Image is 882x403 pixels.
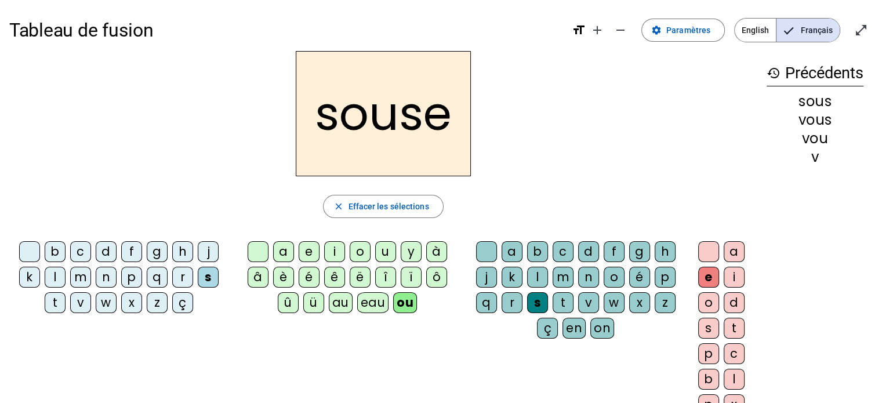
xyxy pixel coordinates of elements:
[537,318,558,339] div: ç
[357,292,389,313] div: eau
[553,292,574,313] div: t
[629,241,650,262] div: g
[698,318,719,339] div: s
[401,241,422,262] div: y
[590,318,614,339] div: on
[562,318,586,339] div: en
[323,195,443,218] button: Effacer les sélections
[629,292,650,313] div: x
[698,267,719,288] div: e
[296,51,471,176] h2: souse
[854,23,868,37] mat-icon: open_in_full
[629,267,650,288] div: é
[147,241,168,262] div: g
[767,132,863,146] div: vou
[426,241,447,262] div: à
[553,267,574,288] div: m
[776,19,840,42] span: Français
[375,267,396,288] div: î
[333,201,343,212] mat-icon: close
[767,113,863,127] div: vous
[767,66,781,80] mat-icon: history
[572,23,586,37] mat-icon: format_size
[527,241,548,262] div: b
[734,18,840,42] mat-button-toggle-group: Language selection
[299,241,320,262] div: e
[324,267,345,288] div: ê
[724,343,745,364] div: c
[248,267,268,288] div: â
[767,60,863,86] h3: Précédents
[655,267,676,288] div: p
[273,267,294,288] div: è
[19,267,40,288] div: k
[401,267,422,288] div: ï
[45,241,66,262] div: b
[698,369,719,390] div: b
[553,241,574,262] div: c
[724,369,745,390] div: l
[70,241,91,262] div: c
[604,241,625,262] div: f
[172,241,193,262] div: h
[735,19,776,42] span: English
[350,267,371,288] div: ë
[604,292,625,313] div: w
[96,292,117,313] div: w
[724,318,745,339] div: t
[666,23,710,37] span: Paramètres
[121,241,142,262] div: f
[502,292,522,313] div: r
[655,241,676,262] div: h
[527,292,548,313] div: s
[350,241,371,262] div: o
[45,267,66,288] div: l
[724,267,745,288] div: i
[348,199,429,213] span: Effacer les sélections
[614,23,627,37] mat-icon: remove
[70,292,91,313] div: v
[527,267,548,288] div: l
[121,292,142,313] div: x
[698,343,719,364] div: p
[329,292,353,313] div: au
[698,292,719,313] div: o
[426,267,447,288] div: ô
[278,292,299,313] div: û
[476,267,497,288] div: j
[198,241,219,262] div: j
[651,25,662,35] mat-icon: settings
[609,19,632,42] button: Diminuer la taille de la police
[172,267,193,288] div: r
[724,241,745,262] div: a
[586,19,609,42] button: Augmenter la taille de la police
[724,292,745,313] div: d
[121,267,142,288] div: p
[147,267,168,288] div: q
[590,23,604,37] mat-icon: add
[393,292,417,313] div: ou
[70,267,91,288] div: m
[299,267,320,288] div: é
[655,292,676,313] div: z
[303,292,324,313] div: ü
[578,292,599,313] div: v
[476,292,497,313] div: q
[502,241,522,262] div: a
[604,267,625,288] div: o
[375,241,396,262] div: u
[767,150,863,164] div: v
[9,12,562,49] h1: Tableau de fusion
[578,267,599,288] div: n
[324,241,345,262] div: i
[641,19,725,42] button: Paramètres
[578,241,599,262] div: d
[198,267,219,288] div: s
[767,95,863,108] div: sous
[273,241,294,262] div: a
[96,267,117,288] div: n
[172,292,193,313] div: ç
[502,267,522,288] div: k
[45,292,66,313] div: t
[96,241,117,262] div: d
